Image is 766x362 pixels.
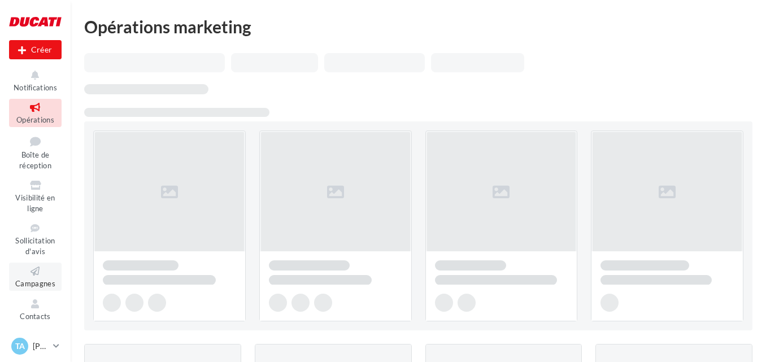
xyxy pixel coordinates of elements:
[9,295,62,323] a: Contacts
[9,99,62,127] a: Opérations
[9,40,62,59] button: Créer
[33,341,49,352] p: [PERSON_NAME]
[9,40,62,59] div: Nouvelle campagne
[9,335,62,357] a: TA [PERSON_NAME]
[15,193,55,213] span: Visibilité en ligne
[20,312,51,321] span: Contacts
[9,263,62,290] a: Campagnes
[9,67,62,94] button: Notifications
[15,279,55,288] span: Campagnes
[15,341,25,352] span: TA
[19,150,51,170] span: Boîte de réception
[16,115,54,124] span: Opérations
[14,83,57,92] span: Notifications
[84,18,752,35] div: Opérations marketing
[9,220,62,258] a: Sollicitation d'avis
[9,132,62,173] a: Boîte de réception
[9,177,62,215] a: Visibilité en ligne
[15,236,55,256] span: Sollicitation d'avis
